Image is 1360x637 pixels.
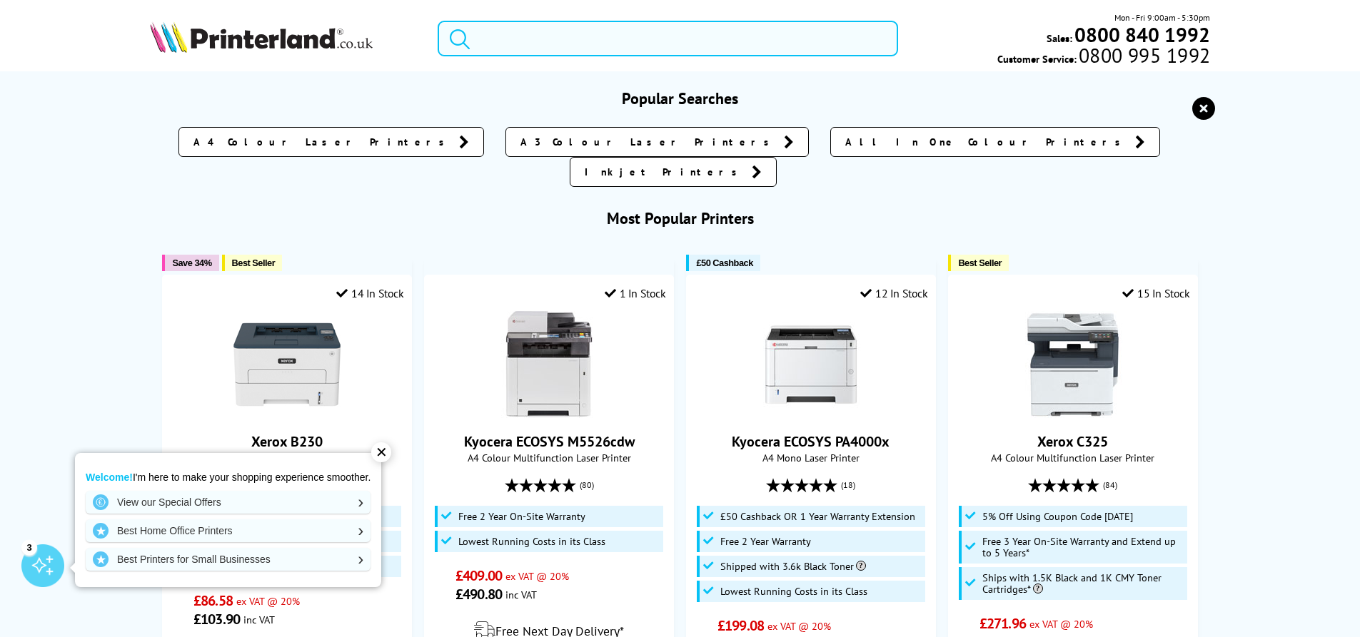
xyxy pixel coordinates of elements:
[458,511,585,522] span: Free 2 Year On-Site Warranty
[841,472,855,499] span: (18)
[1019,407,1127,421] a: Xerox C325
[979,614,1026,633] span: £271.96
[830,127,1160,157] a: All In One Colour Printers
[1037,432,1108,451] a: Xerox C325
[1029,617,1093,631] span: ex VAT @ 20%
[458,536,605,547] span: Lowest Running Costs in its Class
[505,569,569,583] span: ex VAT @ 20%
[845,135,1128,149] span: All In One Colour Printers
[720,561,866,572] span: Shipped with 3.6k Black Toner
[193,135,452,149] span: A4 Colour Laser Printers
[958,258,1002,268] span: Best Seller
[580,472,594,499] span: (80)
[757,407,865,421] a: Kyocera ECOSYS PA4000x
[336,286,403,300] div: 14 In Stock
[694,451,927,464] span: A4 Mono Laser Printer
[505,127,809,157] a: A3 Colour Laser Printers
[172,258,211,268] span: Save 34%
[720,586,867,597] span: Lowest Running Costs in its Class
[193,591,233,610] span: £86.58
[720,511,915,522] span: £50 Cashback OR 1 Year Warranty Extension
[495,311,603,418] img: Kyocera ECOSYS M5526cdw
[982,572,1184,595] span: Ships with 1.5K Black and 1K CMY Toner Cartridges*
[236,594,300,608] span: ex VAT @ 20%
[717,616,764,635] span: £199.08
[86,491,371,514] a: View our Special Offers
[86,548,371,571] a: Best Printers for Small Businesses
[455,566,502,585] span: £409.00
[193,610,240,628] span: £103.90
[150,88,1211,108] h3: Popular Searches
[86,472,133,483] strong: Welcome!
[1122,286,1189,300] div: 15 In Stock
[233,407,341,421] a: Xerox B230
[438,21,898,56] input: S
[162,255,218,271] button: Save 34%
[1047,31,1072,45] span: Sales:
[21,539,37,555] div: 3
[455,585,502,603] span: £490.80
[1019,311,1127,418] img: Xerox C325
[767,619,831,633] span: ex VAT @ 20%
[243,613,275,626] span: inc VAT
[371,442,391,462] div: ✕
[585,165,745,179] span: Inkjet Printers
[982,536,1184,559] span: Free 3 Year On-Site Warranty and Extend up to 5 Years*
[1072,28,1210,41] a: 0800 840 1992
[178,127,484,157] a: A4 Colour Laser Printers
[982,511,1133,522] span: 5% Off Using Coupon Code [DATE]
[222,255,283,271] button: Best Seller
[757,311,865,418] img: Kyocera ECOSYS PA4000x
[570,157,777,187] a: Inkjet Printers
[696,258,752,268] span: £50 Cashback
[605,286,666,300] div: 1 In Stock
[86,471,371,484] p: I'm here to make your shopping experience smoother.
[1114,11,1210,24] span: Mon - Fri 9:00am - 5:30pm
[150,21,373,53] img: Printerland Logo
[251,432,323,451] a: Xerox B230
[232,258,276,268] span: Best Seller
[686,255,760,271] button: £50 Cashback
[1074,21,1210,48] b: 0800 840 1992
[948,255,1009,271] button: Best Seller
[464,432,635,451] a: Kyocera ECOSYS M5526cdw
[233,311,341,418] img: Xerox B230
[997,49,1210,66] span: Customer Service:
[720,536,811,547] span: Free 2 Year Warranty
[1103,472,1117,499] span: (84)
[505,588,537,601] span: inc VAT
[495,407,603,421] a: Kyocera ECOSYS M5526cdw
[150,21,420,56] a: Printerland Logo
[520,135,777,149] span: A3 Colour Laser Printers
[732,432,890,451] a: Kyocera ECOSYS PA4000x
[432,451,665,464] span: A4 Colour Multifunction Laser Printer
[956,451,1189,464] span: A4 Colour Multifunction Laser Printer
[1077,49,1210,62] span: 0800 995 1992
[86,519,371,542] a: Best Home Office Printers
[860,286,927,300] div: 12 In Stock
[150,208,1211,228] h3: Most Popular Printers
